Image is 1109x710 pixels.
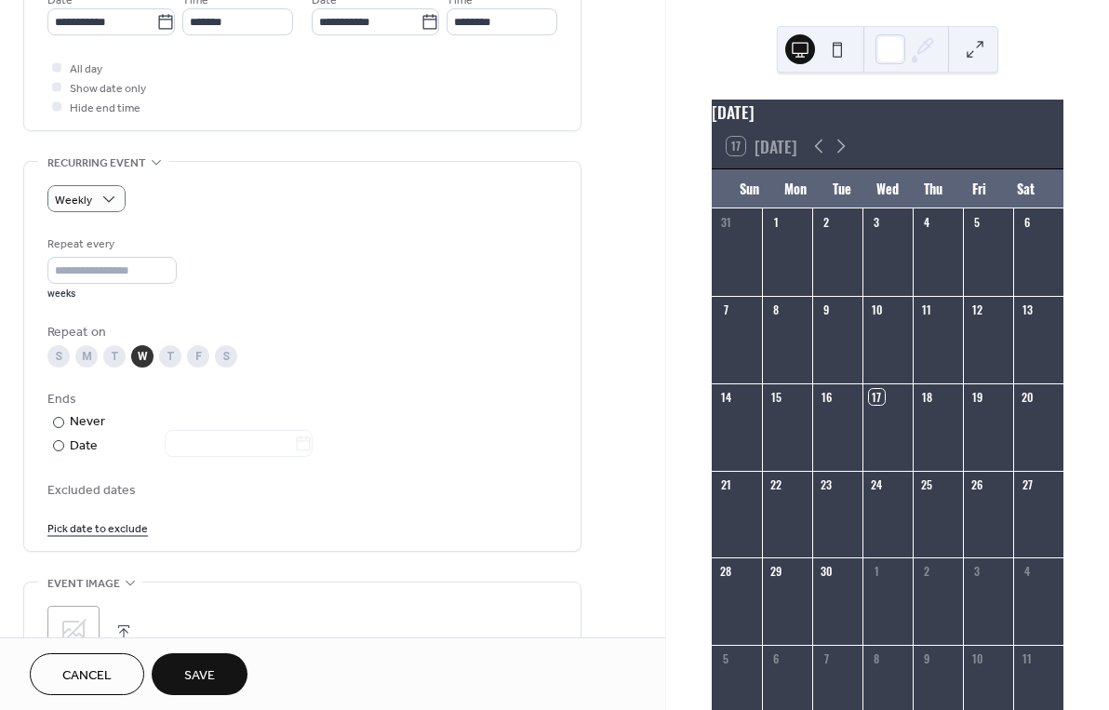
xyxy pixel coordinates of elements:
[103,345,126,368] div: T
[70,412,106,432] div: Never
[47,390,554,409] div: Ends
[864,169,910,208] div: Wed
[718,389,734,405] div: 14
[768,651,784,667] div: 6
[819,651,835,667] div: 7
[30,653,144,695] button: Cancel
[819,169,864,208] div: Tue
[969,389,985,405] div: 19
[47,519,148,539] span: Pick date to exclude
[819,476,835,492] div: 23
[55,190,92,211] span: Weekly
[718,476,734,492] div: 21
[1020,476,1036,492] div: 27
[919,301,935,317] div: 11
[47,606,100,658] div: ;
[869,301,885,317] div: 10
[919,214,935,230] div: 4
[184,666,215,686] span: Save
[727,169,772,208] div: Sun
[1020,564,1036,580] div: 4
[969,564,985,580] div: 3
[768,389,784,405] div: 15
[159,345,181,368] div: T
[70,99,140,118] span: Hide end time
[47,288,177,301] div: weeks
[1020,301,1036,317] div: 13
[1020,651,1036,667] div: 11
[62,666,112,686] span: Cancel
[70,79,146,99] span: Show date only
[969,214,985,230] div: 5
[919,476,935,492] div: 25
[712,100,1063,124] div: [DATE]
[969,476,985,492] div: 26
[969,301,985,317] div: 12
[869,389,885,405] div: 17
[47,154,146,173] span: Recurring event
[768,564,784,580] div: 29
[47,481,557,501] span: Excluded dates
[47,234,173,254] div: Repeat every
[47,574,120,594] span: Event image
[718,301,734,317] div: 7
[768,214,784,230] div: 1
[75,345,98,368] div: M
[131,345,154,368] div: W
[869,564,885,580] div: 1
[1003,169,1049,208] div: Sat
[1020,214,1036,230] div: 6
[919,389,935,405] div: 18
[1020,389,1036,405] div: 20
[919,651,935,667] div: 9
[911,169,956,208] div: Thu
[718,564,734,580] div: 28
[869,651,885,667] div: 8
[47,345,70,368] div: S
[956,169,1002,208] div: Fri
[768,476,784,492] div: 22
[187,345,209,368] div: F
[819,389,835,405] div: 16
[215,345,237,368] div: S
[819,301,835,317] div: 9
[768,301,784,317] div: 8
[718,214,734,230] div: 31
[152,653,247,695] button: Save
[969,651,985,667] div: 10
[869,476,885,492] div: 24
[819,214,835,230] div: 2
[869,214,885,230] div: 3
[773,169,819,208] div: Mon
[718,651,734,667] div: 5
[819,564,835,580] div: 30
[70,60,102,79] span: All day
[47,323,554,342] div: Repeat on
[919,564,935,580] div: 2
[70,435,313,457] div: Date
